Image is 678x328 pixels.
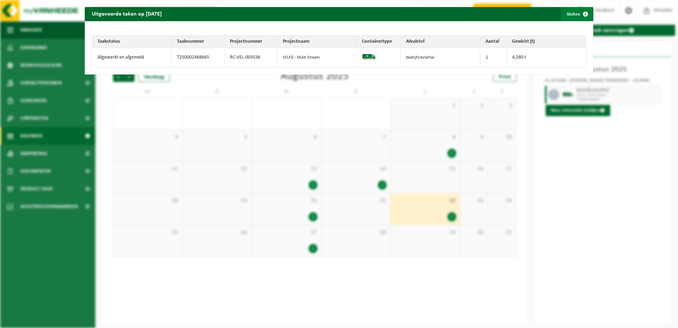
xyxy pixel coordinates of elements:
th: Projectnaam [278,36,357,48]
th: Taakstatus [92,36,172,48]
h2: Uitgevoerde taken op [DATE] [85,7,169,20]
td: bedrijfsrestafval [401,48,480,67]
th: Gewicht (t) [507,36,586,48]
td: Afgewerkt en afgemeld [92,48,172,67]
th: Projectnummer [225,36,278,48]
td: 4,280 t [507,48,586,67]
img: BL-SO-LV [362,50,376,64]
td: T250002468665 [172,48,225,67]
th: Aantal [480,36,507,48]
td: 1 [480,48,507,67]
button: Sluiten [561,7,593,21]
td: RC-VEL-003536 [225,48,278,67]
th: Containertype [357,36,401,48]
th: Afvalstof [401,36,480,48]
th: Taaknummer [172,36,225,48]
td: SELFD - Multi Stream [278,48,357,67]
